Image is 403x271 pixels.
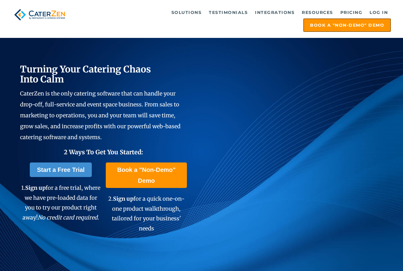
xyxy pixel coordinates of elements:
span: Turning Your Catering Chaos Into Calm [20,63,151,85]
img: caterzen [12,6,67,23]
a: Log in [367,6,391,18]
span: 2. for a quick one-on-one product walkthrough, tailored for your business' needs [108,195,184,232]
a: Start a Free Trial [30,162,92,177]
span: 1. for a free trial, where we have pre-loaded data for you to try our product right away! [21,184,100,221]
a: Testimonials [206,6,251,18]
a: Resources [299,6,336,18]
span: Sign up [25,184,46,191]
em: No credit card required. [38,214,99,221]
a: Book a "Non-Demo" Demo [303,18,391,32]
div: Navigation Menu [77,6,391,32]
a: Pricing [337,6,366,18]
a: Solutions [168,6,205,18]
a: Book a "Non-Demo" Demo [106,162,187,188]
span: 2 Ways To Get You Started: [64,148,143,156]
span: CaterZen is the only catering software that can handle your drop-off, full-service and event spac... [20,90,181,141]
a: Integrations [252,6,298,18]
span: Sign up [113,195,133,202]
